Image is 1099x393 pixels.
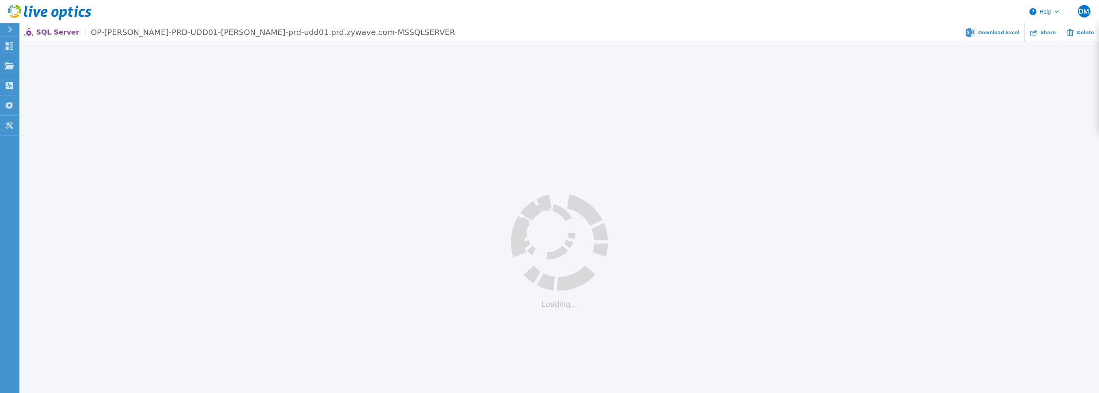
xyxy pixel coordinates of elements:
p: SQL Server [36,28,455,37]
div: Loading... [511,299,608,309]
span: Delete [1077,30,1094,35]
span: DM [1079,8,1089,14]
span: Download Excel [978,30,1019,35]
span: OP-[PERSON_NAME]-PRD-UDD01-[PERSON_NAME]-prd-udd01.prd.zywave.com-MSSQLSERVER [86,28,455,37]
span: Share [1040,30,1055,35]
